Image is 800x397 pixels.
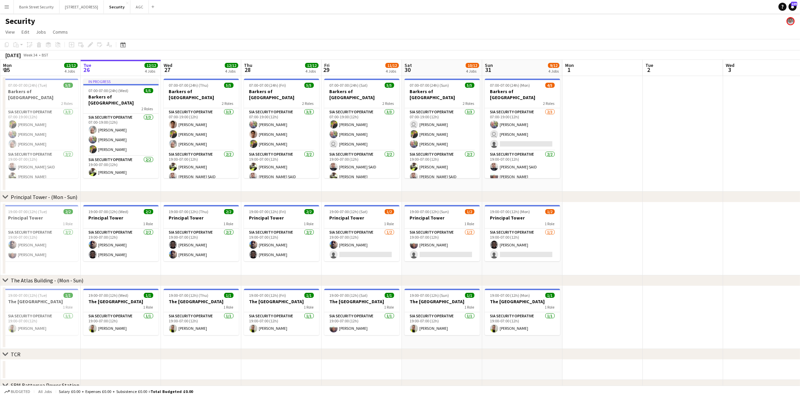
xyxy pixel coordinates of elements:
[324,205,399,261] app-job-card: 19:00-07:00 (12h) (Sat)1/2Principal Tower1 RoleSIA Security Operative1/219:00-07:00 (12h)[PERSON_...
[485,289,560,335] app-job-card: 19:00-07:00 (12h) (Mon)1/1The [GEOGRAPHIC_DATA]1 RoleSIA Security Operative1/119:00-07:00 (12h)[P...
[545,305,555,310] span: 1 Role
[164,62,172,68] span: Wed
[324,79,399,178] div: 07:00-07:00 (24h) (Sat)5/5Barkers of [GEOGRAPHIC_DATA]2 RolesSIA Security Operative3/307:00-19:00...
[83,229,159,261] app-card-role: SIA Security Operative2/219:00-07:00 (12h)[PERSON_NAME][PERSON_NAME]
[3,108,78,151] app-card-role: SIA Security Operative3/307:00-19:00 (12h)[PERSON_NAME][PERSON_NAME][PERSON_NAME]
[789,3,797,11] a: 109
[490,293,530,298] span: 19:00-07:00 (12h) (Mon)
[405,205,480,261] div: 19:00-07:00 (12h) (Sun)1/2Principal Tower1 RoleSIA Security Operative1/219:00-07:00 (12h)[PERSON_...
[324,229,399,261] app-card-role: SIA Security Operative1/219:00-07:00 (12h)[PERSON_NAME]
[405,62,412,68] span: Sat
[63,305,73,310] span: 1 Role
[384,221,394,226] span: 1 Role
[323,66,330,74] span: 29
[465,221,474,226] span: 1 Role
[304,209,314,214] span: 2/2
[164,229,239,261] app-card-role: SIA Security Operative2/219:00-07:00 (12h)[PERSON_NAME][PERSON_NAME]
[565,62,574,68] span: Mon
[324,312,399,335] app-card-role: SIA Security Operative1/119:00-07:00 (12h)[PERSON_NAME]
[59,389,193,394] div: Salary £0.00 + Expenses £0.00 + Subsistence £0.00 =
[385,83,394,88] span: 5/5
[787,17,795,25] app-user-avatar: Charles Sandalo
[330,83,368,88] span: 07:00-07:00 (24h) (Sat)
[465,83,474,88] span: 5/5
[164,79,239,178] app-job-card: 07:00-07:00 (24h) (Thu)5/5Barkers of [GEOGRAPHIC_DATA]2 RolesSIA Security Operative3/307:00-19:00...
[3,79,78,178] app-job-card: 07:00-07:00 (24h) (Tue)5/5Barkers of [GEOGRAPHIC_DATA]2 RolesSIA Security Operative3/307:00-19:00...
[324,215,399,221] h3: Principal Tower
[244,205,319,261] div: 19:00-07:00 (12h) (Fri)2/2Principal Tower1 RoleSIA Security Operative2/219:00-07:00 (12h)[PERSON_...
[405,299,480,305] h3: The [GEOGRAPHIC_DATA]
[164,88,239,101] h3: Barkers of [GEOGRAPHIC_DATA]
[83,156,159,189] app-card-role: SIA Security Operative2/219:00-07:00 (12h)[PERSON_NAME]
[324,289,399,335] div: 19:00-07:00 (12h) (Sat)1/1The [GEOGRAPHIC_DATA]1 RoleSIA Security Operative1/119:00-07:00 (12h)[P...
[37,389,53,394] span: All jobs
[3,88,78,101] h3: Barkers of [GEOGRAPHIC_DATA]
[244,215,319,221] h3: Principal Tower
[485,229,560,261] app-card-role: SIA Security Operative1/219:00-07:00 (12h)[PERSON_NAME]
[485,108,560,151] app-card-role: SIA Security Operative2/307:00-19:00 (12h)[PERSON_NAME] [PERSON_NAME]
[249,293,286,298] span: 19:00-07:00 (12h) (Fri)
[385,63,399,68] span: 11/12
[485,79,560,178] div: 07:00-07:00 (24h) (Mon)4/5Barkers of [GEOGRAPHIC_DATA]2 RolesSIA Security Operative2/307:00-19:00...
[330,209,368,214] span: 19:00-07:00 (12h) (Sat)
[36,29,46,35] span: Jobs
[104,0,130,13] button: Security
[410,209,449,214] span: 19:00-07:00 (12h) (Sun)
[33,28,49,36] a: Jobs
[485,151,560,183] app-card-role: SIA Security Operative2/219:00-07:00 (12h)[PERSON_NAME] SAID[PERSON_NAME]
[466,69,479,74] div: 4 Jobs
[304,83,314,88] span: 5/5
[14,0,59,13] button: Bank Street Security
[725,66,734,74] span: 3
[304,305,314,310] span: 1 Role
[485,88,560,101] h3: Barkers of [GEOGRAPHIC_DATA]
[244,88,319,101] h3: Barkers of [GEOGRAPHIC_DATA]
[143,305,153,310] span: 1 Role
[164,289,239,335] app-job-card: 19:00-07:00 (12h) (Thu)1/1The [GEOGRAPHIC_DATA]1 RoleSIA Security Operative1/119:00-07:00 (12h)[P...
[224,293,234,298] span: 1/1
[144,88,153,93] span: 5/5
[485,299,560,305] h3: The [GEOGRAPHIC_DATA]
[545,209,555,214] span: 1/2
[410,83,449,88] span: 07:00-07:00 (24h) (Sun)
[8,293,47,298] span: 19:00-07:00 (12h) (Tue)
[405,79,480,178] app-job-card: 07:00-07:00 (24h) (Sun)5/5Barkers of [GEOGRAPHIC_DATA]2 RolesSIA Security Operative3/307:00-19:00...
[3,312,78,335] app-card-role: SIA Security Operative1/119:00-07:00 (12h)[PERSON_NAME]
[89,209,129,214] span: 19:00-07:00 (12h) (Wed)
[83,289,159,335] app-job-card: 19:00-07:00 (12h) (Wed)1/1The [GEOGRAPHIC_DATA]1 RoleSIA Security Operative1/119:00-07:00 (12h)[P...
[490,209,530,214] span: 19:00-07:00 (12h) (Mon)
[222,101,234,106] span: 2 Roles
[59,0,104,13] button: [STREET_ADDRESS]
[243,66,252,74] span: 28
[545,83,555,88] span: 4/5
[61,101,73,106] span: 2 Roles
[225,69,238,74] div: 4 Jobs
[130,0,149,13] button: AGC
[8,83,47,88] span: 07:00-07:00 (24h) (Tue)
[545,293,555,298] span: 1/1
[405,108,480,151] app-card-role: SIA Security Operative3/307:00-19:00 (12h) [PERSON_NAME][PERSON_NAME][PERSON_NAME]
[164,205,239,261] div: 19:00-07:00 (12h) (Thu)2/2Principal Tower1 RoleSIA Security Operative2/219:00-07:00 (12h)[PERSON_...
[244,229,319,261] app-card-role: SIA Security Operative2/219:00-07:00 (12h)[PERSON_NAME][PERSON_NAME]
[224,83,234,88] span: 5/5
[83,205,159,261] app-job-card: 19:00-07:00 (12h) (Wed)2/2Principal Tower1 RoleSIA Security Operative2/219:00-07:00 (12h)[PERSON_...
[144,209,153,214] span: 2/2
[11,277,83,284] div: The Atlas Building - (Mon - Sun)
[11,351,20,358] div: TCR
[164,299,239,305] h3: The [GEOGRAPHIC_DATA]
[405,151,480,183] app-card-role: SIA Security Operative2/219:00-07:00 (12h)[PERSON_NAME][PERSON_NAME] SAID
[330,293,368,298] span: 19:00-07:00 (12h) (Sat)
[302,101,314,106] span: 2 Roles
[89,293,129,298] span: 19:00-07:00 (12h) (Wed)
[83,312,159,335] app-card-role: SIA Security Operative1/119:00-07:00 (12h)[PERSON_NAME]
[405,312,480,335] app-card-role: SIA Security Operative1/119:00-07:00 (12h)[PERSON_NAME]
[304,221,314,226] span: 1 Role
[83,299,159,305] h3: The [GEOGRAPHIC_DATA]
[3,388,31,395] button: Budgeted
[164,108,239,151] app-card-role: SIA Security Operative3/307:00-19:00 (12h)[PERSON_NAME][PERSON_NAME][PERSON_NAME]
[3,205,78,261] div: 19:00-07:00 (12h) (Tue)2/2Principal Tower1 RoleSIA Security Operative2/219:00-07:00 (12h)[PERSON_...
